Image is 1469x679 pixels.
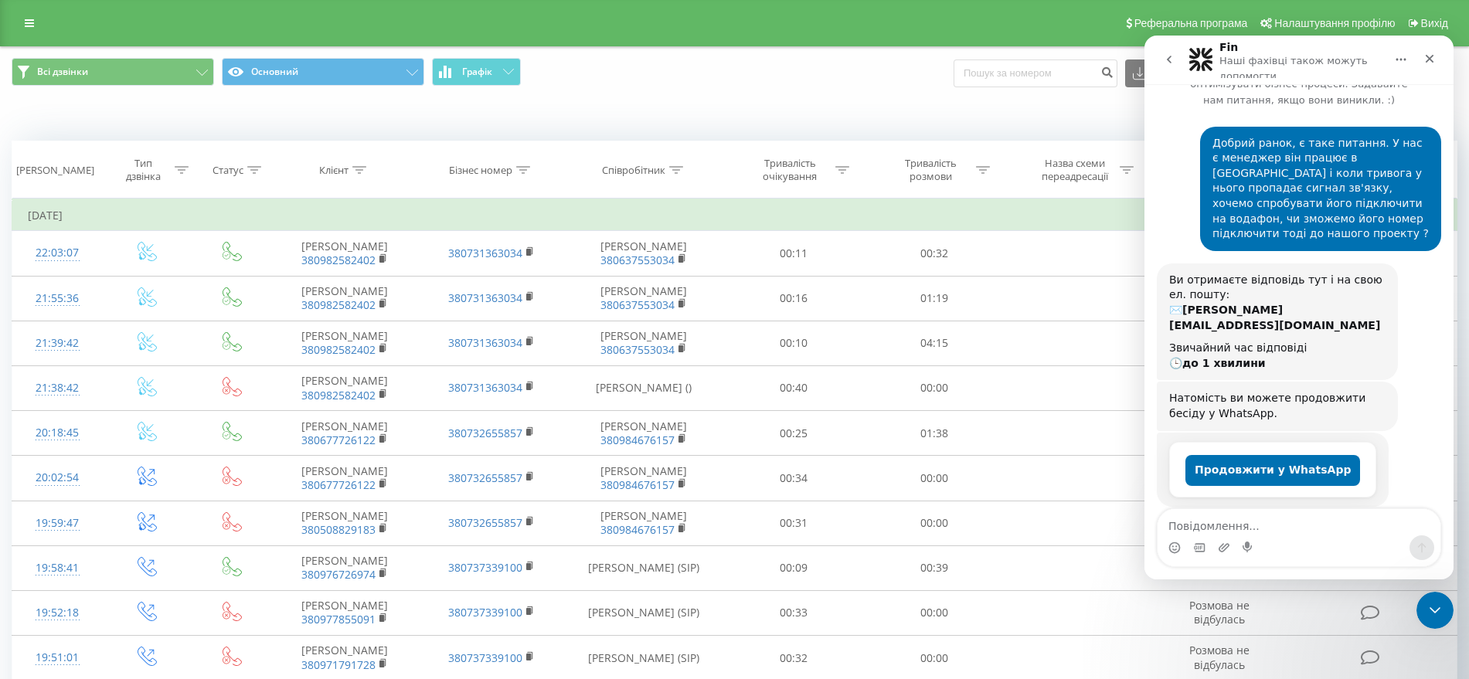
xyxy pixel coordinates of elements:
[1033,157,1116,183] div: Назва схеми переадресації
[565,456,723,501] td: [PERSON_NAME]
[864,590,1005,635] td: 00:00
[271,411,418,456] td: [PERSON_NAME]
[889,157,972,183] div: Тривалість розмови
[723,365,865,410] td: 00:40
[301,522,376,537] a: 380508829183
[432,58,521,86] button: Графік
[319,164,349,177] div: Клієнт
[271,501,418,545] td: [PERSON_NAME]
[723,276,865,321] td: 00:16
[28,508,87,538] div: 19:59:47
[565,501,723,545] td: [PERSON_NAME]
[565,545,723,590] td: [PERSON_NAME] (SIP)
[116,157,171,183] div: Тип дзвінка
[600,522,675,537] a: 380984676157
[723,321,865,365] td: 00:10
[1125,59,1209,87] button: Експорт
[28,418,87,448] div: 20:18:45
[301,253,376,267] a: 380982582402
[448,426,522,440] a: 380732655857
[271,545,418,590] td: [PERSON_NAME]
[723,501,865,545] td: 00:31
[864,501,1005,545] td: 00:00
[723,456,865,501] td: 00:34
[16,164,94,177] div: [PERSON_NAME]
[1274,17,1395,29] span: Налаштування профілю
[864,456,1005,501] td: 00:00
[864,231,1005,276] td: 00:32
[271,321,418,365] td: [PERSON_NAME]
[448,290,522,305] a: 380731363034
[954,59,1117,87] input: Пошук за номером
[222,58,424,86] button: Основний
[28,598,87,628] div: 19:52:18
[565,365,723,410] td: [PERSON_NAME] ()
[600,253,675,267] a: 380637553034
[28,643,87,673] div: 19:51:01
[600,433,675,447] a: 380984676157
[600,342,675,357] a: 380637553034
[28,328,87,358] div: 21:39:42
[565,276,723,321] td: [PERSON_NAME]
[301,342,376,357] a: 380982582402
[565,590,723,635] td: [PERSON_NAME] (SIP)
[301,297,376,312] a: 380982582402
[301,433,376,447] a: 380677726122
[448,515,522,530] a: 380732655857
[565,231,723,276] td: [PERSON_NAME]
[864,365,1005,410] td: 00:00
[271,456,418,501] td: [PERSON_NAME]
[301,477,376,492] a: 380677726122
[12,200,1457,231] td: [DATE]
[565,411,723,456] td: [PERSON_NAME]
[28,463,87,493] div: 20:02:54
[565,321,723,365] td: [PERSON_NAME]
[271,231,418,276] td: [PERSON_NAME]
[1134,17,1248,29] span: Реферальна програма
[723,545,865,590] td: 00:09
[448,605,522,620] a: 380737339100
[602,164,665,177] div: Співробітник
[1189,598,1250,626] span: Розмова не відбулась
[28,283,87,314] div: 21:55:36
[1144,36,1454,579] iframe: Intercom live chat
[449,164,512,177] div: Бізнес номер
[448,246,522,260] a: 380731363034
[448,650,522,665] a: 380737339100
[448,470,522,485] a: 380732655857
[301,657,376,672] a: 380971791728
[271,590,418,635] td: [PERSON_NAME]
[749,157,831,183] div: Тривалість очікування
[37,66,88,78] span: Всі дзвінки
[448,335,522,350] a: 380731363034
[28,238,87,268] div: 22:03:07
[301,612,376,626] a: 380977855091
[301,567,376,582] a: 380976726974
[864,276,1005,321] td: 01:19
[448,560,522,575] a: 380737339100
[864,411,1005,456] td: 01:38
[462,66,492,77] span: Графік
[864,545,1005,590] td: 00:39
